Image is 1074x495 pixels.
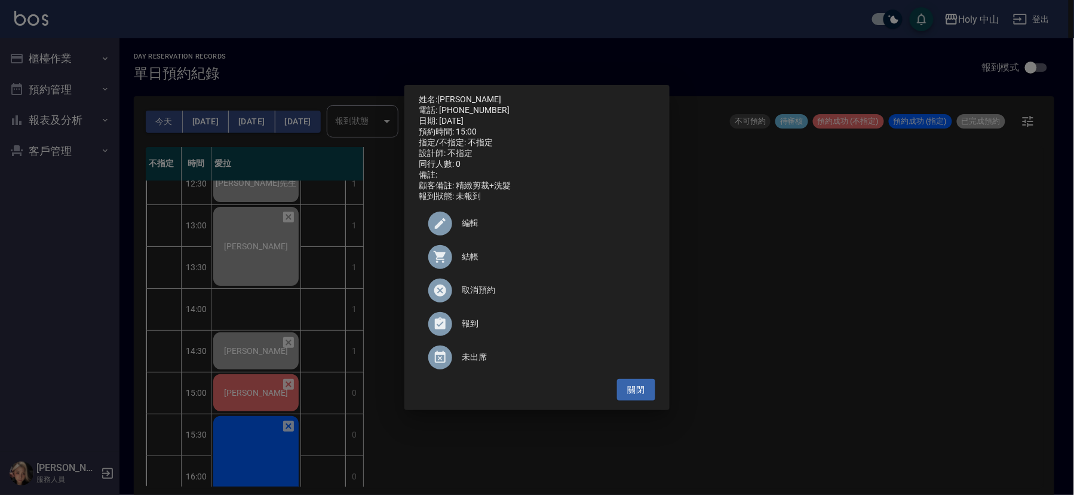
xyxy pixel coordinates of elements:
[462,250,646,263] span: 結帳
[419,127,655,137] div: 預約時間: 15:00
[462,217,646,230] span: 編輯
[419,191,655,202] div: 報到狀態: 未報到
[419,240,655,274] a: 結帳
[419,181,655,191] div: 顧客備註: 精緻剪裁+洗髮
[419,137,655,148] div: 指定/不指定: 不指定
[419,170,655,181] div: 備註:
[437,94,501,104] a: [PERSON_NAME]
[617,379,655,401] button: 關閉
[419,116,655,127] div: 日期: [DATE]
[419,274,655,307] div: 取消預約
[419,148,655,159] div: 設計師: 不指定
[462,351,646,363] span: 未出席
[419,105,655,116] div: 電話: [PHONE_NUMBER]
[462,317,646,330] span: 報到
[419,341,655,374] div: 未出席
[462,284,646,297] span: 取消預約
[419,207,655,240] div: 編輯
[419,307,655,341] div: 報到
[419,94,655,105] p: 姓名:
[419,159,655,170] div: 同行人數: 0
